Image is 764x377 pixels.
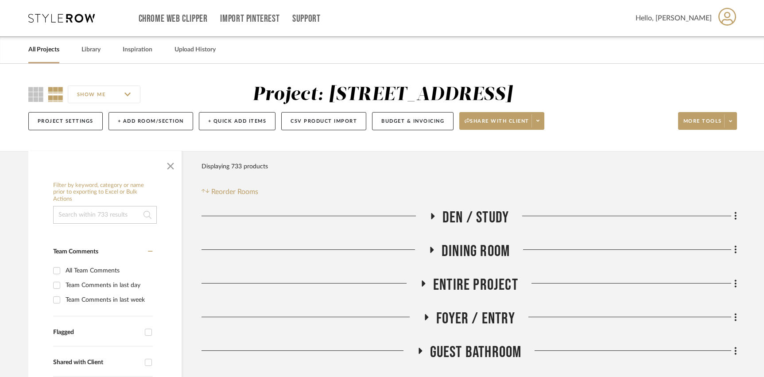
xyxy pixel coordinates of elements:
[53,182,157,203] h6: Filter by keyword, category or name prior to exporting to Excel or Bulk Actions
[459,112,544,130] button: Share with client
[442,208,509,227] span: Den / Study
[28,44,59,56] a: All Projects
[292,15,320,23] a: Support
[139,15,208,23] a: Chrome Web Clipper
[281,112,366,130] button: CSV Product Import
[430,343,522,362] span: Guest Bathroom
[433,276,518,295] span: Entire Project
[678,112,737,130] button: More tools
[683,118,722,131] span: More tools
[252,86,512,104] div: Project: [STREET_ADDRESS]
[28,112,103,130] button: Project Settings
[53,359,140,366] div: Shared with Client
[162,155,179,173] button: Close
[211,187,258,197] span: Reorder Rooms
[436,309,515,328] span: Foyer / Entry
[636,13,712,23] span: Hello, [PERSON_NAME]
[220,15,279,23] a: Import Pinterest
[81,44,101,56] a: Library
[53,249,98,255] span: Team Comments
[123,44,152,56] a: Inspiration
[202,158,268,175] div: Displaying 733 products
[175,44,216,56] a: Upload History
[465,118,529,131] span: Share with client
[53,329,140,336] div: Flagged
[442,242,510,261] span: Dining Room
[66,264,151,278] div: All Team Comments
[66,278,151,292] div: Team Comments in last day
[66,293,151,307] div: Team Comments in last week
[199,112,276,130] button: + Quick Add Items
[53,206,157,224] input: Search within 733 results
[109,112,193,130] button: + Add Room/Section
[372,112,454,130] button: Budget & Invoicing
[202,187,259,197] button: Reorder Rooms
